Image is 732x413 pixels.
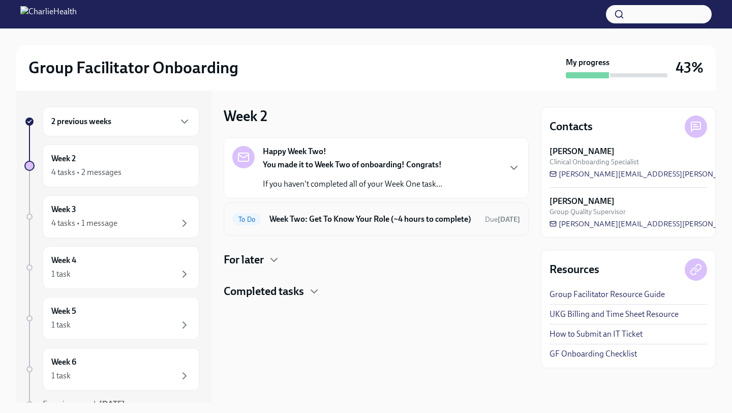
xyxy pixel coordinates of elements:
[51,255,76,266] h6: Week 4
[51,370,71,381] div: 1 task
[51,218,117,229] div: 4 tasks • 1 message
[676,58,704,77] h3: 43%
[550,196,615,207] strong: [PERSON_NAME]
[224,252,264,268] h4: For later
[550,348,637,360] a: GF Onboarding Checklist
[24,144,199,187] a: Week 24 tasks • 2 messages
[51,116,111,127] h6: 2 previous weeks
[485,215,520,224] span: Due
[51,357,76,368] h6: Week 6
[263,146,326,157] strong: Happy Week Two!
[550,329,643,340] a: How to Submit an IT Ticket
[232,211,520,227] a: To DoWeek Two: Get To Know Your Role (~4 hours to complete)Due[DATE]
[24,348,199,391] a: Week 61 task
[550,309,679,320] a: UKG Billing and Time Sheet Resource
[51,153,76,164] h6: Week 2
[224,107,267,125] h3: Week 2
[224,284,529,299] div: Completed tasks
[43,399,125,409] span: Experience ends
[550,289,665,300] a: Group Facilitator Resource Guide
[43,107,199,136] div: 2 previous weeks
[566,57,609,68] strong: My progress
[263,160,442,169] strong: You made it to Week Two of onboarding! Congrats!
[485,215,520,224] span: September 16th, 2025 10:00
[550,119,593,134] h4: Contacts
[51,319,71,331] div: 1 task
[51,269,71,280] div: 1 task
[99,399,125,409] strong: [DATE]
[51,306,76,317] h6: Week 5
[550,207,626,217] span: Group Quality Supervisor
[232,216,261,223] span: To Do
[51,167,121,178] div: 4 tasks • 2 messages
[51,204,76,215] h6: Week 3
[224,252,529,268] div: For later
[20,6,77,22] img: CharlieHealth
[24,297,199,340] a: Week 51 task
[263,179,442,190] p: If you haven't completed all of your Week One task...
[24,195,199,238] a: Week 34 tasks • 1 message
[24,246,199,289] a: Week 41 task
[224,284,304,299] h4: Completed tasks
[28,57,238,78] h2: Group Facilitator Onboarding
[550,262,599,277] h4: Resources
[550,157,639,167] span: Clinical Onboarding Specialist
[269,214,477,225] h6: Week Two: Get To Know Your Role (~4 hours to complete)
[498,215,520,224] strong: [DATE]
[550,146,615,157] strong: [PERSON_NAME]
